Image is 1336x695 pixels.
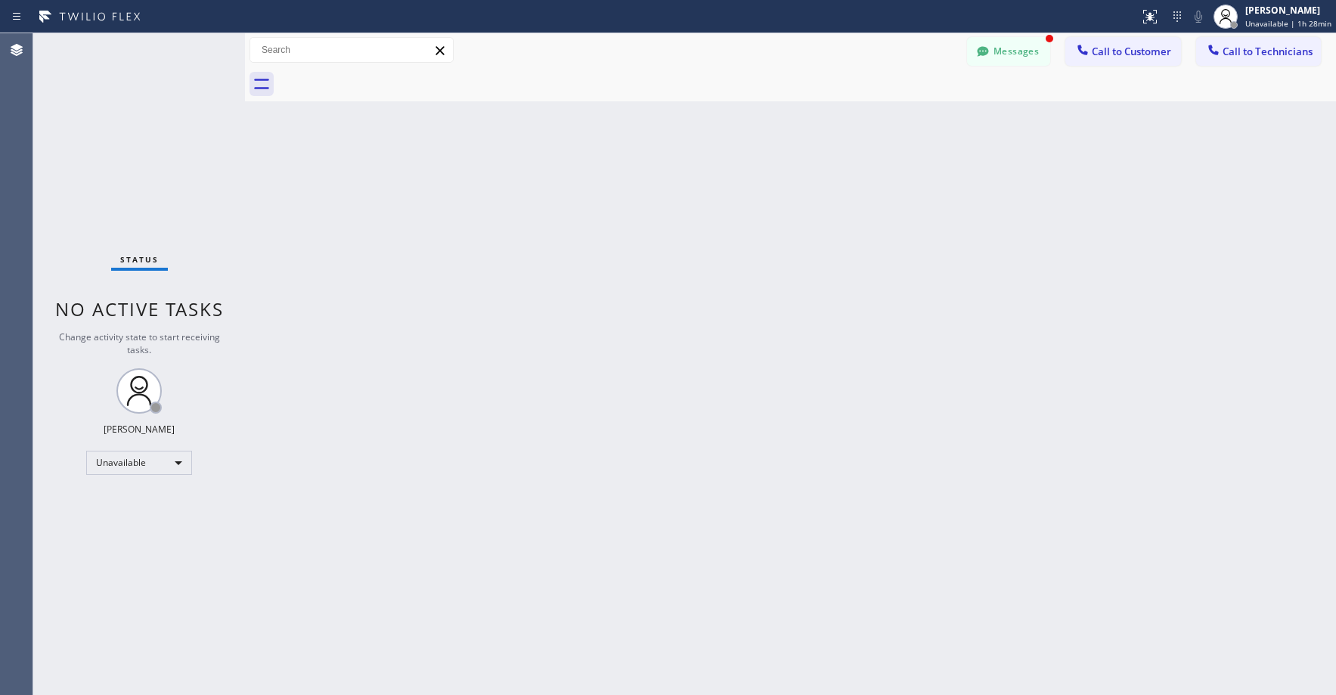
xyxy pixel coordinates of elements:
[55,296,224,321] span: No active tasks
[1245,4,1331,17] div: [PERSON_NAME]
[86,451,192,475] div: Unavailable
[1065,37,1181,66] button: Call to Customer
[1223,45,1313,58] span: Call to Technicians
[104,423,175,436] div: [PERSON_NAME]
[1196,37,1321,66] button: Call to Technicians
[1245,18,1331,29] span: Unavailable | 1h 28min
[59,330,220,356] span: Change activity state to start receiving tasks.
[120,254,159,265] span: Status
[250,38,453,62] input: Search
[1092,45,1171,58] span: Call to Customer
[1188,6,1209,27] button: Mute
[967,37,1050,66] button: Messages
